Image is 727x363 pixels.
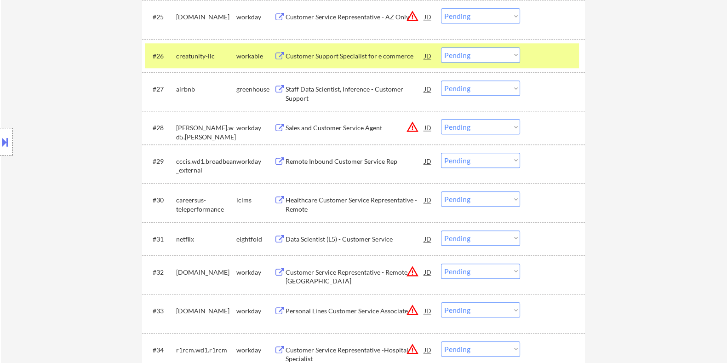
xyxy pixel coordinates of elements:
[152,306,168,316] div: #33
[152,346,168,355] div: #34
[285,306,424,316] div: Personal Lines Customer Service Associate
[152,235,168,244] div: #31
[236,196,274,205] div: icims
[285,196,424,213] div: Healthcare Customer Service Representative - Remote
[152,268,168,277] div: #32
[236,306,274,316] div: workday
[406,343,418,356] button: warning_amber
[406,121,418,133] button: warning_amber
[176,235,236,244] div: netflix
[423,230,432,247] div: JD
[176,196,236,213] div: careersus-teleperformance
[285,85,424,103] div: Staff Data Scientist, Inference - Customer Support
[423,264,432,280] div: JD
[236,123,274,133] div: workday
[176,52,236,61] div: creatunity-llc
[285,268,424,286] div: Customer Service Representative - Remote, [GEOGRAPHIC_DATA]
[236,85,274,94] div: greenhouse
[285,123,424,133] div: Sales and Customer Service Agent
[176,306,236,316] div: [DOMAIN_NAME]
[406,265,418,278] button: warning_amber
[152,12,168,22] div: #25
[423,302,432,319] div: JD
[423,191,432,208] div: JD
[236,12,274,22] div: workday
[236,346,274,355] div: workday
[423,8,432,25] div: JD
[236,157,274,166] div: workday
[423,81,432,97] div: JD
[285,235,424,244] div: Data Scientist (L5) - Customer Service
[176,12,236,22] div: [DOMAIN_NAME]
[406,304,418,317] button: warning_amber
[176,123,236,141] div: [PERSON_NAME].wd5.[PERSON_NAME]
[176,268,236,277] div: [DOMAIN_NAME]
[236,52,274,61] div: workable
[176,346,236,355] div: r1rcm.wd1.r1rcm
[423,341,432,358] div: JD
[285,157,424,166] div: Remote Inbound Customer Service Rep
[423,153,432,169] div: JD
[236,268,274,277] div: workday
[236,235,274,244] div: eightfold
[176,85,236,94] div: airbnb
[406,10,418,23] button: warning_amber
[285,12,424,22] div: Customer Service Representative - AZ Only
[152,52,168,61] div: #26
[285,52,424,61] div: Customer Support Specialist for e commerce
[423,119,432,136] div: JD
[423,47,432,64] div: JD
[176,157,236,175] div: cccis.wd1.broadbean_external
